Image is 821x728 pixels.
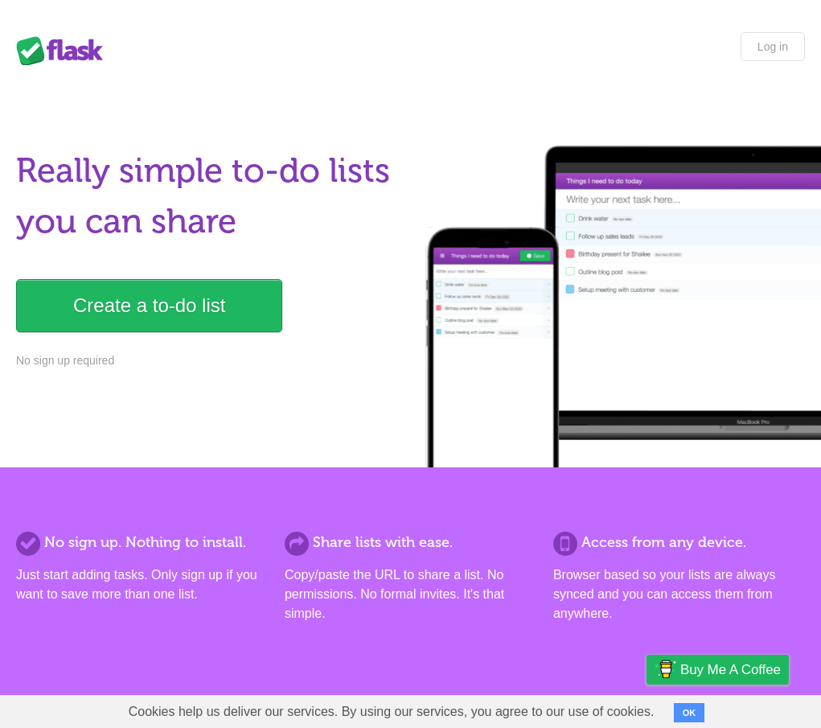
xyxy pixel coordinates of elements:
[647,655,789,685] a: Buy me a coffee
[16,146,402,247] h1: Really simple to-do lists you can share
[16,36,113,65] div: Flask Lists
[553,532,805,553] h2: Access from any device.
[741,32,805,61] a: Log in
[113,696,671,728] span: Cookies help us deliver our services. By using our services, you agree to our use of cookies.
[285,532,536,553] h2: Share lists with ease.
[16,352,402,369] p: No sign up required
[16,279,282,332] a: Create a to-do list
[553,566,805,623] p: Browser based so your lists are always synced and you can access them from anywhere.
[16,532,268,553] h2: No sign up. Nothing to install.
[16,566,268,604] p: Just start adding tasks. Only sign up if you want to save more than one list.
[285,566,536,623] p: Copy/paste the URL to share a list. No permissions. No formal invites. It's that simple.
[680,656,781,684] span: Buy me a coffee
[674,703,705,722] button: OK
[655,656,676,683] img: Buy me a coffee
